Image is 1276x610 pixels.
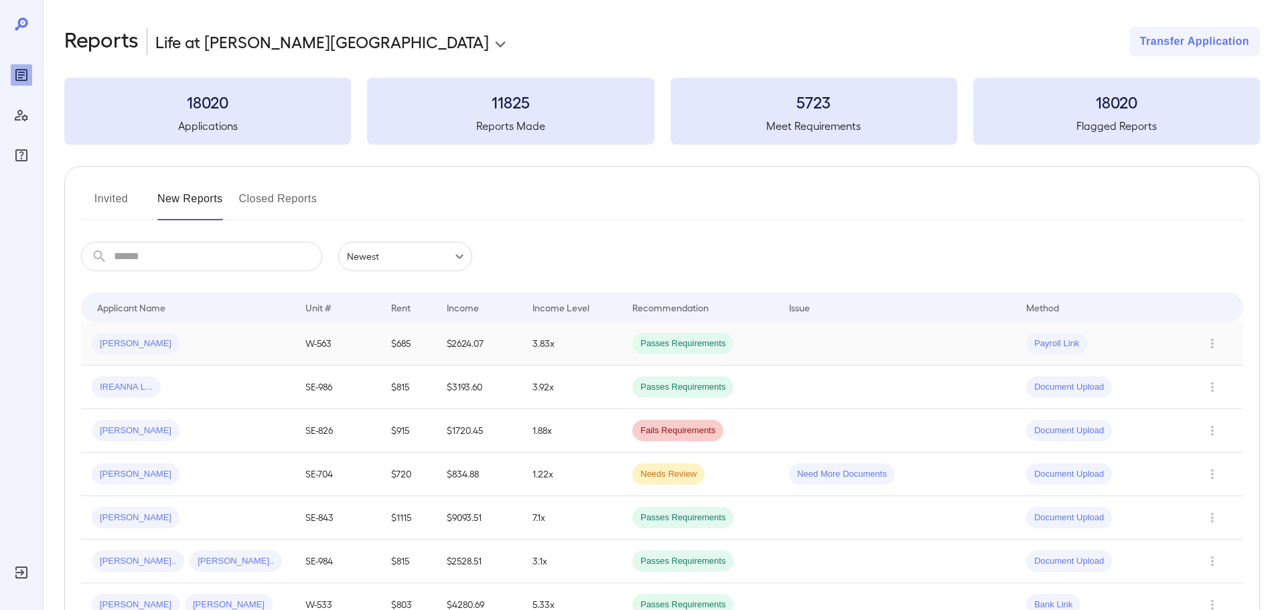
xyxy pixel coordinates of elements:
button: Row Actions [1202,507,1223,528]
td: 7.1x [522,496,622,540]
span: Passes Requirements [632,555,733,568]
span: Passes Requirements [632,512,733,524]
td: 1.88x [522,409,622,453]
div: Income Level [533,299,589,315]
td: SE-826 [295,409,380,453]
td: W-563 [295,322,380,366]
div: Unit # [305,299,331,315]
button: Invited [81,188,141,220]
td: $1720.45 [436,409,522,453]
h5: Flagged Reports [973,118,1260,134]
span: Document Upload [1026,381,1112,394]
td: $685 [380,322,436,366]
td: $720 [380,453,436,496]
div: Issue [789,299,810,315]
div: Log Out [11,562,32,583]
button: Row Actions [1202,376,1223,398]
h3: 18020 [64,91,351,112]
span: Document Upload [1026,555,1112,568]
h3: 5723 [670,91,957,112]
td: $2528.51 [436,540,522,583]
span: [PERSON_NAME].. [92,555,184,568]
td: 3.92x [522,366,622,409]
td: SE-843 [295,496,380,540]
h3: 18020 [973,91,1260,112]
span: Document Upload [1026,425,1112,437]
span: Document Upload [1026,512,1112,524]
td: $915 [380,409,436,453]
span: Needs Review [632,468,705,481]
td: $834.88 [436,453,522,496]
span: [PERSON_NAME] [92,425,180,437]
div: Rent [391,299,413,315]
span: Fails Requirements [632,425,723,437]
span: Passes Requirements [632,337,733,350]
td: 1.22x [522,453,622,496]
div: FAQ [11,145,32,166]
td: $815 [380,540,436,583]
td: $9093.51 [436,496,522,540]
td: $815 [380,366,436,409]
td: $3193.60 [436,366,522,409]
div: Applicant Name [97,299,165,315]
div: Manage Users [11,104,32,126]
button: Row Actions [1202,550,1223,572]
h5: Reports Made [367,118,654,134]
button: Transfer Application [1129,27,1260,56]
button: Row Actions [1202,333,1223,354]
span: Need More Documents [789,468,895,481]
td: $1115 [380,496,436,540]
div: Method [1026,299,1059,315]
span: [PERSON_NAME] [92,512,180,524]
span: [PERSON_NAME] [92,337,180,350]
h5: Applications [64,118,351,134]
td: SE-704 [295,453,380,496]
div: Recommendation [632,299,709,315]
span: IREANNA L... [92,381,161,394]
td: SE-984 [295,540,380,583]
button: Row Actions [1202,463,1223,485]
h3: 11825 [367,91,654,112]
td: 3.1x [522,540,622,583]
div: Newest [338,242,472,271]
td: 3.83x [522,322,622,366]
button: Row Actions [1202,420,1223,441]
span: [PERSON_NAME] [92,468,180,481]
div: Income [447,299,479,315]
p: Life at [PERSON_NAME][GEOGRAPHIC_DATA] [155,31,489,52]
td: $2624.07 [436,322,522,366]
h2: Reports [64,27,139,56]
button: New Reports [157,188,223,220]
span: Payroll Link [1026,337,1087,350]
span: Document Upload [1026,468,1112,481]
span: [PERSON_NAME].. [190,555,282,568]
button: Closed Reports [239,188,317,220]
div: Reports [11,64,32,86]
h5: Meet Requirements [670,118,957,134]
summary: 18020Applications11825Reports Made5723Meet Requirements18020Flagged Reports [64,78,1260,145]
span: Passes Requirements [632,381,733,394]
td: SE-986 [295,366,380,409]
